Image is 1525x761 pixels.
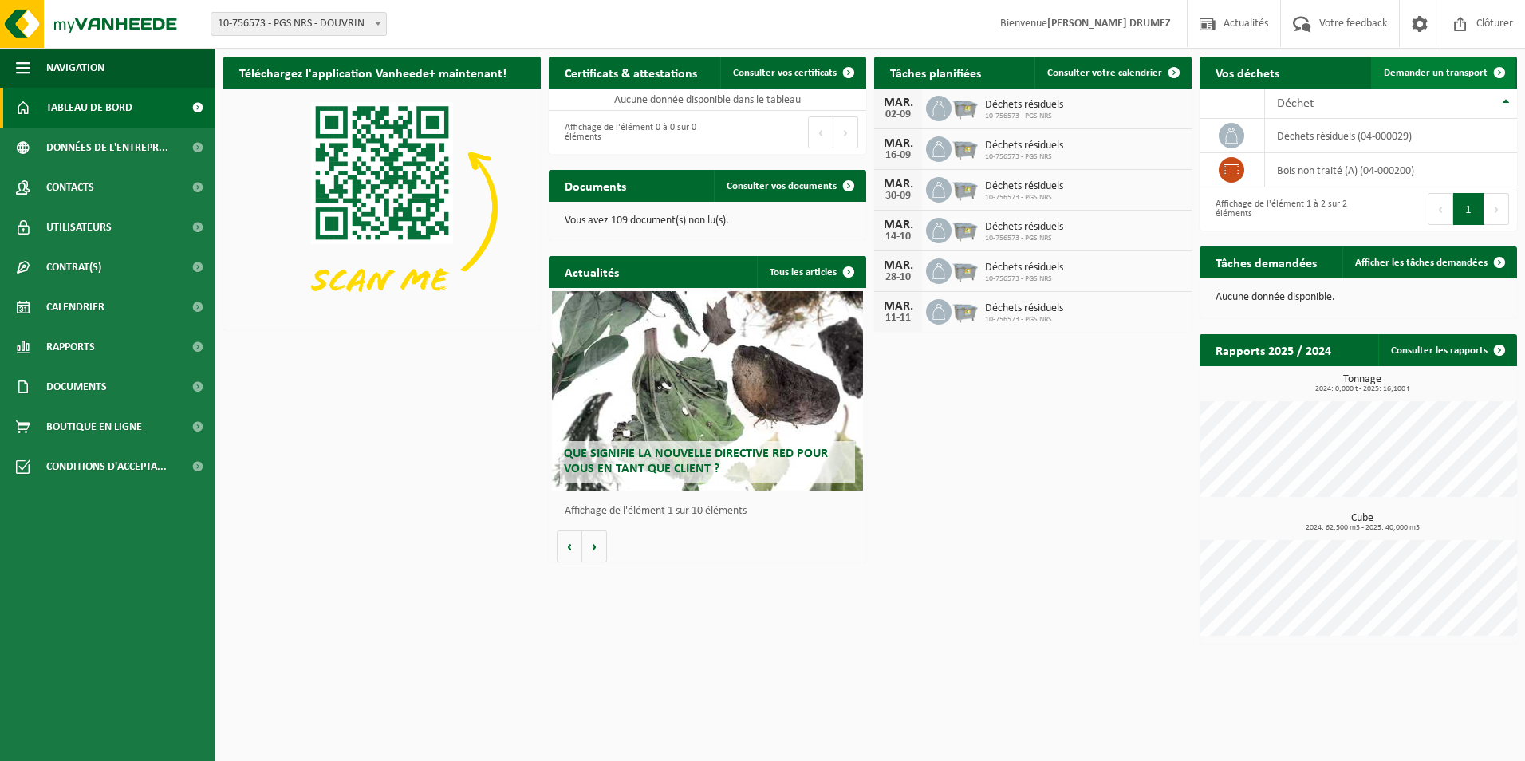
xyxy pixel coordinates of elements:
[985,193,1063,203] span: 10-756573 - PGS NRS
[557,115,699,150] div: Affichage de l'élément 0 à 0 sur 0 éléments
[1384,68,1488,78] span: Demander un transport
[564,448,828,475] span: Que signifie la nouvelle directive RED pour vous en tant que client ?
[985,112,1063,121] span: 10-756573 - PGS NRS
[46,207,112,247] span: Utilisateurs
[1200,57,1295,88] h2: Vos déchets
[552,291,863,491] a: Que signifie la nouvelle directive RED pour vous en tant que client ?
[952,215,979,242] img: WB-2500-GAL-GY-01
[1200,334,1347,365] h2: Rapports 2025 / 2024
[211,13,386,35] span: 10-756573 - PGS NRS - DOUVRIN
[1047,68,1162,78] span: Consulter votre calendrier
[549,89,866,111] td: Aucune donnée disponible dans le tableau
[808,116,833,148] button: Previous
[882,109,914,120] div: 02-09
[952,93,979,120] img: WB-2500-GAL-GY-01
[1265,153,1517,187] td: bois non traité (A) (04-000200)
[46,327,95,367] span: Rapports
[952,297,979,324] img: WB-2500-GAL-GY-01
[1208,374,1517,393] h3: Tonnage
[46,367,107,407] span: Documents
[882,272,914,283] div: 28-10
[1342,246,1515,278] a: Afficher les tâches demandées
[985,262,1063,274] span: Déchets résiduels
[882,300,914,313] div: MAR.
[1371,57,1515,89] a: Demander un transport
[952,175,979,202] img: WB-2500-GAL-GY-01
[874,57,997,88] h2: Tâches planifiées
[882,150,914,161] div: 16-09
[985,99,1063,112] span: Déchets résiduels
[985,221,1063,234] span: Déchets résiduels
[833,116,858,148] button: Next
[46,287,104,327] span: Calendrier
[211,12,387,36] span: 10-756573 - PGS NRS - DOUVRIN
[1453,193,1484,225] button: 1
[565,215,850,227] p: Vous avez 109 document(s) non lu(s).
[882,191,914,202] div: 30-09
[882,219,914,231] div: MAR.
[952,134,979,161] img: WB-2500-GAL-GY-01
[985,140,1063,152] span: Déchets résiduels
[985,302,1063,315] span: Déchets résiduels
[714,170,865,202] a: Consulter vos documents
[565,506,858,517] p: Affichage de l'élément 1 sur 10 éléments
[1047,18,1171,30] strong: [PERSON_NAME] DRUMEZ
[720,57,865,89] a: Consulter vos certificats
[952,256,979,283] img: WB-2500-GAL-GY-01
[1200,246,1333,278] h2: Tâches demandées
[882,231,914,242] div: 14-10
[727,181,837,191] span: Consulter vos documents
[882,97,914,109] div: MAR.
[985,180,1063,193] span: Déchets résiduels
[1208,385,1517,393] span: 2024: 0,000 t - 2025: 16,100 t
[985,315,1063,325] span: 10-756573 - PGS NRS
[1265,119,1517,153] td: déchets résiduels (04-000029)
[985,152,1063,162] span: 10-756573 - PGS NRS
[46,48,104,88] span: Navigation
[1216,292,1501,303] p: Aucune donnée disponible.
[985,274,1063,284] span: 10-756573 - PGS NRS
[223,57,522,88] h2: Téléchargez l'application Vanheede+ maintenant!
[549,256,635,287] h2: Actualités
[46,168,94,207] span: Contacts
[46,88,132,128] span: Tableau de bord
[1208,513,1517,532] h3: Cube
[46,407,142,447] span: Boutique en ligne
[757,256,865,288] a: Tous les articles
[46,247,101,287] span: Contrat(s)
[1034,57,1190,89] a: Consulter votre calendrier
[1277,97,1314,110] span: Déchet
[549,170,642,201] h2: Documents
[1208,191,1350,227] div: Affichage de l'élément 1 à 2 sur 2 éléments
[582,530,607,562] button: Volgende
[223,89,541,327] img: Download de VHEPlus App
[882,137,914,150] div: MAR.
[1208,524,1517,532] span: 2024: 62,500 m3 - 2025: 40,000 m3
[549,57,713,88] h2: Certificats & attestations
[1378,334,1515,366] a: Consulter les rapports
[985,234,1063,243] span: 10-756573 - PGS NRS
[557,530,582,562] button: Vorige
[46,128,168,168] span: Données de l'entrepr...
[882,178,914,191] div: MAR.
[882,259,914,272] div: MAR.
[1355,258,1488,268] span: Afficher les tâches demandées
[882,313,914,324] div: 11-11
[46,447,167,487] span: Conditions d'accepta...
[733,68,837,78] span: Consulter vos certificats
[1484,193,1509,225] button: Next
[1428,193,1453,225] button: Previous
